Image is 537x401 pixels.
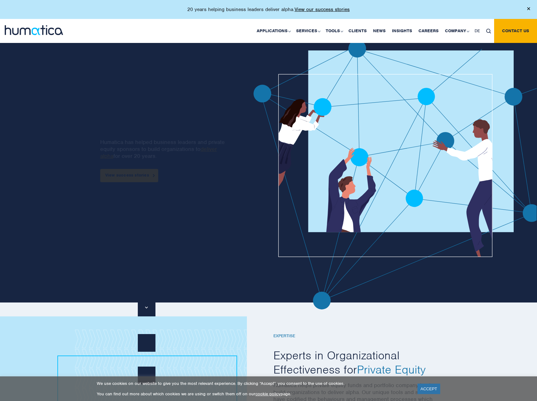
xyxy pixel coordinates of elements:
[187,6,350,13] p: 20 years helping business leaders deliver alpha.
[370,19,389,43] a: News
[475,28,480,33] span: DE
[273,333,444,339] h6: EXPERTISE
[295,6,350,13] a: View our success stories
[100,146,217,159] a: deliver alpha
[273,348,444,377] h2: Experts in Organizational Effectiveness for
[5,25,63,35] img: logo
[97,391,410,397] p: You can find out more about which cookies we are using or switch them off on our page.
[415,19,442,43] a: Careers
[471,19,483,43] a: DE
[100,169,158,182] a: View success stories
[442,19,471,43] a: Company
[100,139,231,159] p: Humatica has helped business leaders and private equity sponsors to build organizations to for ov...
[255,391,281,397] a: cookie policy
[494,19,537,43] a: Contact us
[389,19,415,43] a: Insights
[97,381,410,386] p: We use cookies on our website to give you the most relevant experience. By clicking “Accept”, you...
[254,19,293,43] a: Applications
[293,19,323,43] a: Services
[323,19,345,43] a: Tools
[357,362,426,377] span: Private Equity
[153,174,155,177] img: arrowicon
[486,29,491,33] img: search_icon
[145,307,148,308] img: downarrow
[417,384,441,394] a: ACCEPT
[345,19,370,43] a: Clients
